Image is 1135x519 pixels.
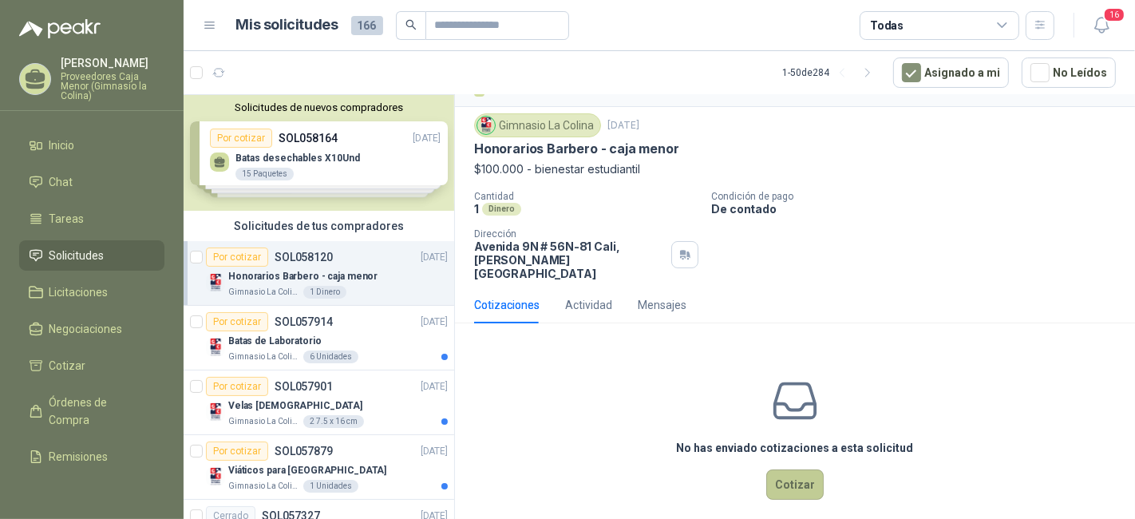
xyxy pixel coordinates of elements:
span: Remisiones [49,448,109,466]
div: 1 - 50 de 284 [782,60,880,85]
div: Mensajes [638,296,686,314]
p: Cantidad [474,191,698,202]
a: Tareas [19,204,164,234]
span: Solicitudes [49,247,105,264]
a: Configuración [19,478,164,509]
div: 6 Unidades [303,351,358,363]
p: Avenida 9N # 56N-81 Cali , [PERSON_NAME][GEOGRAPHIC_DATA] [474,240,665,280]
div: Actividad [565,296,612,314]
p: Condición de pago [711,191,1129,202]
p: 1 [474,202,479,216]
span: search [405,19,417,30]
div: Gimnasio La Colina [474,113,601,137]
div: Todas [870,17,904,34]
p: Honorarios Barbero - caja menor [474,141,678,157]
p: Gimnasio La Colina [228,351,300,363]
p: [DATE] [421,315,448,330]
p: SOL057879 [275,446,333,457]
a: Por cotizarSOL058120[DATE] Company LogoHonorarios Barbero - caja menorGimnasio La Colina1 Dinero [184,241,454,306]
div: Por cotizar [206,248,268,267]
div: Solicitudes de tus compradores [184,211,454,241]
a: Licitaciones [19,277,164,307]
img: Company Logo [477,117,495,134]
button: Solicitudes de nuevos compradores [190,101,448,113]
p: Viáticos para [GEOGRAPHIC_DATA] [228,463,386,478]
span: Chat [49,173,73,191]
p: [DATE] [421,379,448,394]
p: SOL058120 [275,252,333,263]
p: [PERSON_NAME] [61,57,164,69]
a: Inicio [19,130,164,160]
p: Gimnasio La Colina [228,286,300,299]
span: Órdenes de Compra [49,394,149,429]
span: Tareas [49,210,85,228]
div: 2 7.5 x 16 cm [303,415,364,428]
a: Solicitudes [19,240,164,271]
span: Negociaciones [49,320,123,338]
a: Órdenes de Compra [19,387,164,435]
span: 16 [1103,7,1125,22]
button: Cotizar [766,469,824,500]
div: Dinero [482,203,521,216]
a: Por cotizarSOL057879[DATE] Company LogoViáticos para [GEOGRAPHIC_DATA]Gimnasio La Colina1 Unidades [184,435,454,500]
img: Company Logo [206,467,225,486]
a: Por cotizarSOL057914[DATE] Company LogoBatas de LaboratorioGimnasio La Colina6 Unidades [184,306,454,370]
p: Batas de Laboratorio [228,334,322,349]
span: Cotizar [49,357,86,374]
p: [DATE] [421,250,448,265]
p: Gimnasio La Colina [228,415,300,428]
div: Cotizaciones [474,296,540,314]
p: Dirección [474,228,665,240]
a: Chat [19,167,164,197]
div: Solicitudes de nuevos compradoresPor cotizarSOL058164[DATE] Batas desechables X10Und15 PaquetesPo... [184,95,454,211]
div: 1 Unidades [303,480,358,493]
p: Gimnasio La Colina [228,480,300,493]
p: De contado [711,202,1129,216]
button: Asignado a mi [893,57,1009,88]
p: Proveedores Caja Menor (Gimnasio la Colina) [61,72,164,101]
span: Licitaciones [49,283,109,301]
div: Por cotizar [206,442,268,461]
p: Honorarios Barbero - caja menor [228,269,378,284]
span: 166 [351,16,383,35]
div: 1 Dinero [303,286,346,299]
button: 16 [1087,11,1116,40]
div: Por cotizar [206,312,268,331]
h3: No has enviado cotizaciones a esta solicitud [677,439,914,457]
button: No Leídos [1022,57,1116,88]
p: SOL057914 [275,316,333,327]
a: Negociaciones [19,314,164,344]
div: Por cotizar [206,377,268,396]
p: SOL057901 [275,381,333,392]
a: Remisiones [19,442,164,472]
img: Company Logo [206,402,225,422]
p: [DATE] [421,444,448,459]
h1: Mis solicitudes [236,14,338,37]
p: [DATE] [607,118,639,133]
span: Inicio [49,137,75,154]
p: $100.000 - bienestar estudiantil [474,160,1116,178]
p: Velas [DEMOGRAPHIC_DATA] [228,398,362,414]
img: Logo peakr [19,19,101,38]
a: Por cotizarSOL057901[DATE] Company LogoVelas [DEMOGRAPHIC_DATA]Gimnasio La Colina2 7.5 x 16 cm [184,370,454,435]
a: Cotizar [19,351,164,381]
img: Company Logo [206,273,225,292]
img: Company Logo [206,338,225,357]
